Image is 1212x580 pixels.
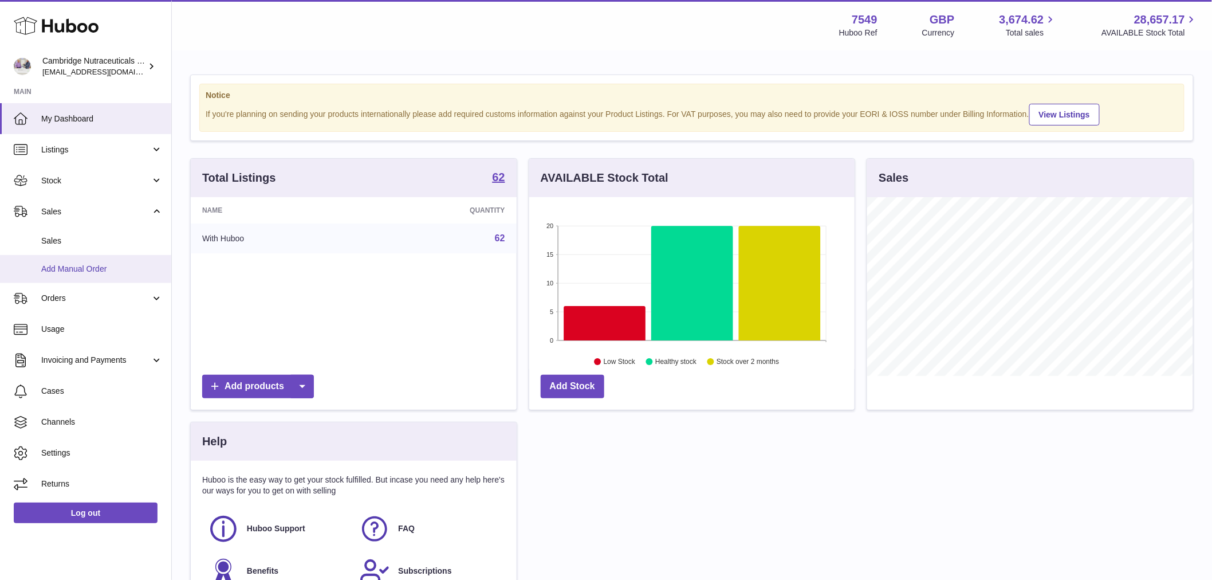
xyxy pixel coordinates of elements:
[247,566,278,577] span: Benefits
[1101,28,1198,38] span: AVAILABLE Stock Total
[839,28,877,38] div: Huboo Ref
[202,170,276,186] h3: Total Listings
[41,236,163,246] span: Sales
[655,358,697,366] text: Healthy stock
[191,224,363,253] td: With Huboo
[879,170,908,186] h3: Sales
[717,358,779,366] text: Stock over 2 months
[42,67,168,76] span: [EMAIL_ADDRESS][DOMAIN_NAME]
[492,171,505,183] strong: 62
[363,197,517,224] th: Quantity
[41,417,163,428] span: Channels
[492,171,505,185] a: 62
[41,324,163,335] span: Usage
[398,523,415,534] span: FAQ
[41,175,151,186] span: Stock
[930,12,954,28] strong: GBP
[1006,28,1057,38] span: Total sales
[1101,12,1198,38] a: 28,657.17 AVAILABLE Stock Total
[206,102,1178,126] div: If you're planning on sending your products internationally please add required customs informati...
[550,308,553,315] text: 5
[41,113,163,124] span: My Dashboard
[202,375,314,398] a: Add products
[999,12,1057,38] a: 3,674.62 Total sales
[546,222,553,229] text: 20
[41,206,151,217] span: Sales
[42,56,145,77] div: Cambridge Nutraceuticals Ltd
[41,264,163,275] span: Add Manual Order
[14,58,31,75] img: qvc@camnutra.com
[922,28,955,38] div: Currency
[541,170,668,186] h3: AVAILABLE Stock Total
[495,233,505,243] a: 62
[546,251,553,258] text: 15
[1134,12,1185,28] span: 28,657.17
[541,375,604,398] a: Add Stock
[206,90,1178,101] strong: Notice
[202,475,505,496] p: Huboo is the easy way to get your stock fulfilled. But incase you need any help here's our ways f...
[1029,104,1100,126] a: View Listings
[41,144,151,155] span: Listings
[398,566,451,577] span: Subscriptions
[550,337,553,344] text: 0
[208,514,348,544] a: Huboo Support
[41,479,163,489] span: Returns
[41,293,151,304] span: Orders
[852,12,877,28] strong: 7549
[41,448,163,458] span: Settings
[999,12,1044,28] span: 3,674.62
[247,523,305,534] span: Huboo Support
[604,358,636,366] text: Low Stock
[41,386,163,397] span: Cases
[202,434,227,449] h3: Help
[546,280,553,287] text: 10
[191,197,363,224] th: Name
[41,355,151,366] span: Invoicing and Payments
[14,503,158,523] a: Log out
[359,514,499,544] a: FAQ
